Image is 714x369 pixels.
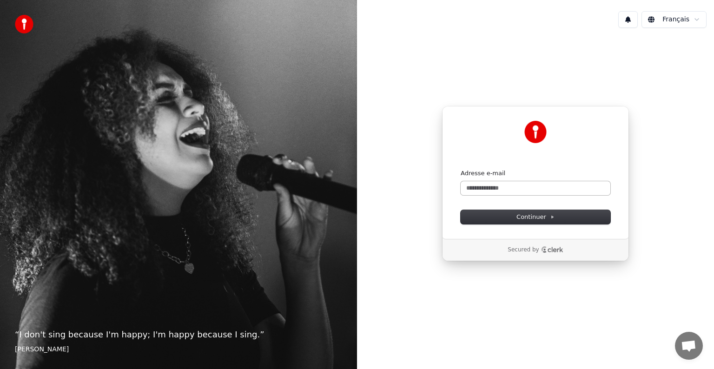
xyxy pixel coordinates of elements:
[508,246,539,254] p: Secured by
[675,332,703,360] div: Ouvrir le chat
[516,213,555,221] span: Continuer
[541,246,563,253] a: Clerk logo
[15,15,33,33] img: youka
[15,328,342,341] p: “ I don't sing because I'm happy; I'm happy because I sing. ”
[461,210,610,224] button: Continuer
[461,169,505,178] label: Adresse e-mail
[15,345,342,354] footer: [PERSON_NAME]
[524,121,547,143] img: Youka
